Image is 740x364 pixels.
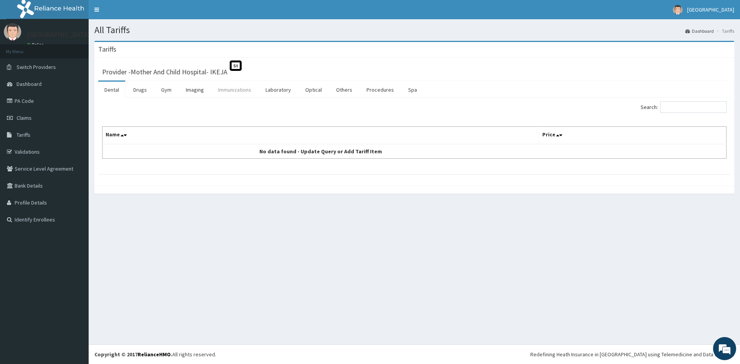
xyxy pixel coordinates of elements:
a: Imaging [180,82,210,98]
a: RelianceHMO [138,351,171,358]
strong: Copyright © 2017 . [94,351,172,358]
span: Dashboard [17,81,42,87]
a: Drugs [127,82,153,98]
div: Redefining Heath Insurance in [GEOGRAPHIC_DATA] using Telemedicine and Data Science! [530,351,734,358]
a: Others [330,82,358,98]
a: Dental [98,82,125,98]
td: No data found - Update Query or Add Tariff Item [103,144,539,159]
h3: Tariffs [98,46,116,53]
th: Name [103,127,539,144]
a: Optical [299,82,328,98]
footer: All rights reserved. [89,344,740,364]
label: Search: [641,101,727,113]
span: [GEOGRAPHIC_DATA] [687,6,734,13]
a: Online [27,42,45,47]
th: Price [539,127,727,144]
p: [GEOGRAPHIC_DATA] [27,31,91,38]
span: Claims [17,114,32,121]
span: Switch Providers [17,64,56,70]
a: Dashboard [685,28,714,34]
h3: Provider - Mother And Child Hospital- IKEJA [102,69,227,75]
a: Spa [402,82,423,98]
a: Procedures [360,82,400,98]
a: Gym [155,82,178,98]
span: St [230,60,242,71]
h1: All Tariffs [94,25,734,35]
a: Immunizations [212,82,257,98]
input: Search: [660,101,727,113]
a: Laboratory [259,82,297,98]
img: User Image [4,23,21,40]
span: Tariffs [17,131,30,138]
img: User Image [673,5,683,15]
li: Tariffs [715,28,734,34]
